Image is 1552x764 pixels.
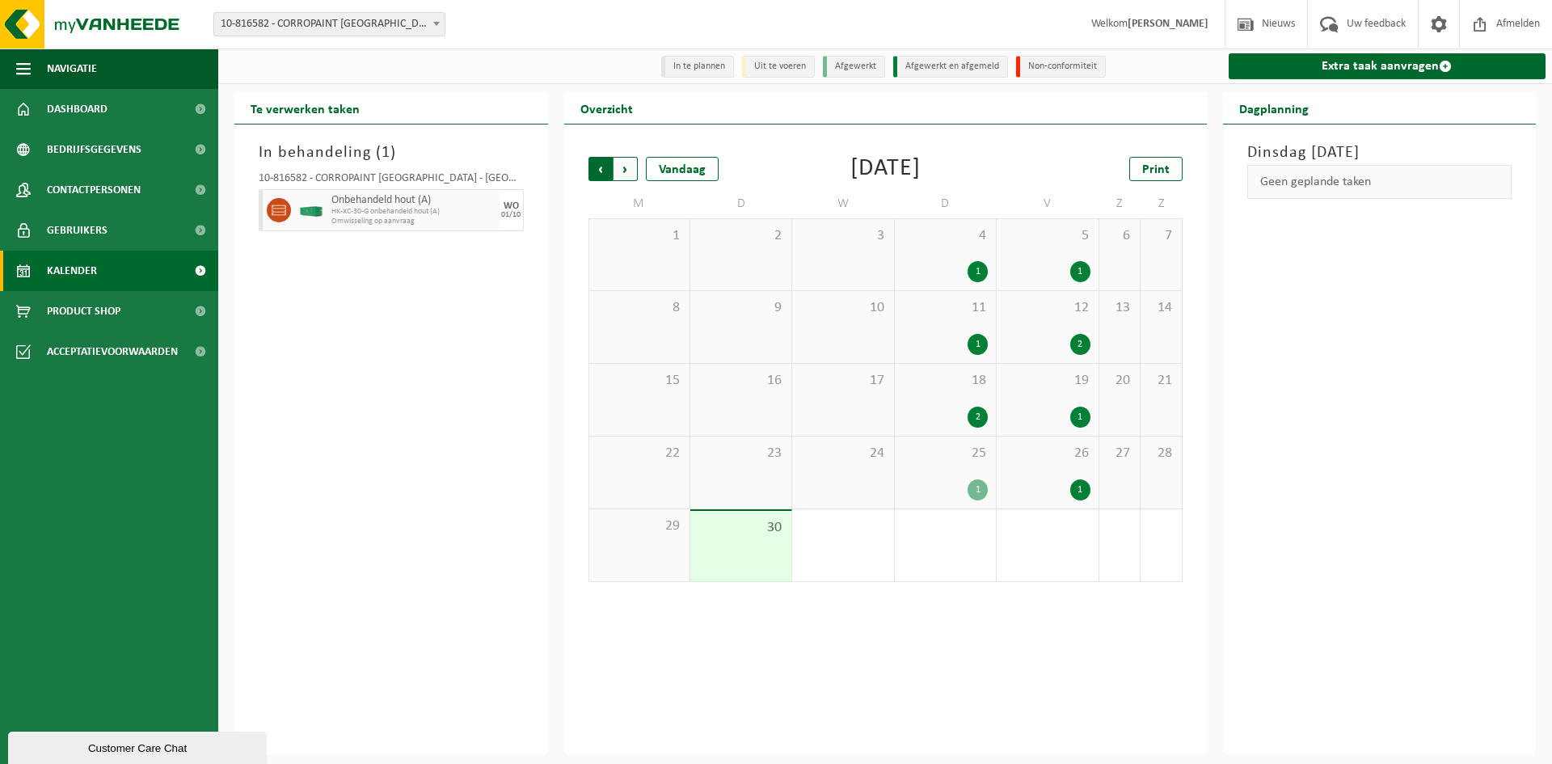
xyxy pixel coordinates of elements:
td: D [895,189,997,218]
div: Vandaag [646,157,719,181]
span: 26 [1005,445,1090,462]
img: HK-XC-30-GN-00 [299,205,323,217]
span: Gebruikers [47,210,108,251]
div: Geen geplande taken [1247,165,1512,199]
li: Uit te voeren [742,56,815,78]
span: 4 [903,227,988,245]
span: 9 [698,299,783,317]
span: 14 [1149,299,1173,317]
div: WO [504,201,519,211]
li: In te plannen [661,56,734,78]
h2: Dagplanning [1223,92,1325,124]
div: 1 [1070,479,1090,500]
span: 8 [597,299,681,317]
span: 11 [903,299,988,317]
div: 1 [968,479,988,500]
h3: Dinsdag [DATE] [1247,141,1512,165]
span: 24 [800,445,885,462]
span: Vorige [588,157,613,181]
div: 2 [968,407,988,428]
span: Omwisseling op aanvraag [331,217,496,226]
span: Acceptatievoorwaarden [47,331,178,372]
td: M [588,189,690,218]
span: Navigatie [47,49,97,89]
span: 13 [1107,299,1132,317]
div: 01/10 [501,211,521,219]
span: Volgende [614,157,638,181]
td: W [792,189,894,218]
span: 10-816582 - CORROPAINT NV - ANTWERPEN [213,12,445,36]
span: HK-XC-30-G onbehandeld hout (A) [331,207,496,217]
span: 25 [903,445,988,462]
span: Kalender [47,251,97,291]
li: Afgewerkt en afgemeld [893,56,1008,78]
span: 16 [698,372,783,390]
span: 30 [698,519,783,537]
div: 10-816582 - CORROPAINT [GEOGRAPHIC_DATA] - [GEOGRAPHIC_DATA] [259,173,524,189]
span: 7 [1149,227,1173,245]
li: Non-conformiteit [1016,56,1106,78]
span: 28 [1149,445,1173,462]
span: Contactpersonen [47,170,141,210]
span: 19 [1005,372,1090,390]
td: Z [1099,189,1141,218]
div: 1 [968,334,988,355]
a: Print [1129,157,1183,181]
h3: In behandeling ( ) [259,141,524,165]
div: 1 [1070,407,1090,428]
span: 10 [800,299,885,317]
div: 1 [1070,261,1090,282]
span: 18 [903,372,988,390]
span: 10-816582 - CORROPAINT NV - ANTWERPEN [214,13,445,36]
span: 5 [1005,227,1090,245]
span: 27 [1107,445,1132,462]
span: 29 [597,517,681,535]
span: Onbehandeld hout (A) [331,194,496,207]
span: 12 [1005,299,1090,317]
span: 2 [698,227,783,245]
div: 2 [1070,334,1090,355]
span: 1 [597,227,681,245]
div: 1 [968,261,988,282]
span: 22 [597,445,681,462]
span: Product Shop [47,291,120,331]
h2: Te verwerken taken [234,92,376,124]
span: Dashboard [47,89,108,129]
span: 20 [1107,372,1132,390]
span: 6 [1107,227,1132,245]
span: 17 [800,372,885,390]
span: 23 [698,445,783,462]
span: 3 [800,227,885,245]
span: 21 [1149,372,1173,390]
iframe: chat widget [8,728,270,764]
span: 1 [382,145,390,161]
td: V [997,189,1099,218]
a: Extra taak aanvragen [1229,53,1546,79]
td: Z [1141,189,1182,218]
h2: Overzicht [564,92,649,124]
span: Bedrijfsgegevens [47,129,141,170]
li: Afgewerkt [823,56,885,78]
td: D [690,189,792,218]
span: Print [1142,163,1170,176]
div: [DATE] [850,157,921,181]
strong: [PERSON_NAME] [1128,18,1208,30]
span: 15 [597,372,681,390]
